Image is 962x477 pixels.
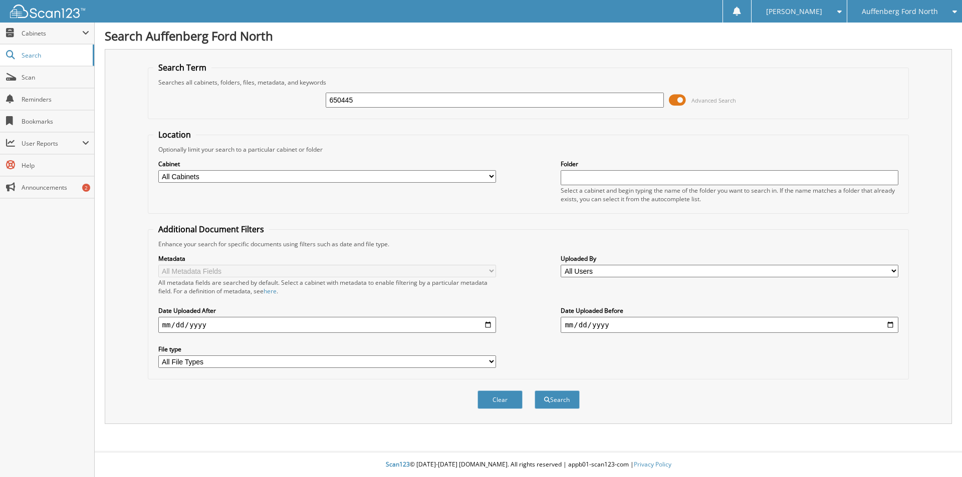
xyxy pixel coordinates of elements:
[153,240,904,248] div: Enhance your search for specific documents using filters such as date and file type.
[22,161,89,170] span: Help
[561,160,898,168] label: Folder
[691,97,736,104] span: Advanced Search
[561,254,898,263] label: Uploaded By
[22,29,82,38] span: Cabinets
[153,62,211,73] legend: Search Term
[158,254,496,263] label: Metadata
[10,5,85,18] img: scan123-logo-white.svg
[477,390,523,409] button: Clear
[561,306,898,315] label: Date Uploaded Before
[386,460,410,468] span: Scan123
[22,183,89,192] span: Announcements
[153,145,904,154] div: Optionally limit your search to a particular cabinet or folder
[634,460,671,468] a: Privacy Policy
[158,345,496,353] label: File type
[22,117,89,126] span: Bookmarks
[82,184,90,192] div: 2
[153,224,269,235] legend: Additional Document Filters
[158,160,496,168] label: Cabinet
[22,73,89,82] span: Scan
[158,317,496,333] input: start
[561,317,898,333] input: end
[264,287,277,295] a: here
[153,129,196,140] legend: Location
[535,390,580,409] button: Search
[561,186,898,203] div: Select a cabinet and begin typing the name of the folder you want to search in. If the name match...
[105,28,952,44] h1: Search Auffenberg Ford North
[22,95,89,104] span: Reminders
[158,278,496,295] div: All metadata fields are searched by default. Select a cabinet with metadata to enable filtering b...
[158,306,496,315] label: Date Uploaded After
[95,452,962,477] div: © [DATE]-[DATE] [DOMAIN_NAME]. All rights reserved | appb01-scan123-com |
[862,9,938,15] span: Auffenberg Ford North
[22,51,88,60] span: Search
[153,78,904,87] div: Searches all cabinets, folders, files, metadata, and keywords
[22,139,82,148] span: User Reports
[766,9,822,15] span: [PERSON_NAME]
